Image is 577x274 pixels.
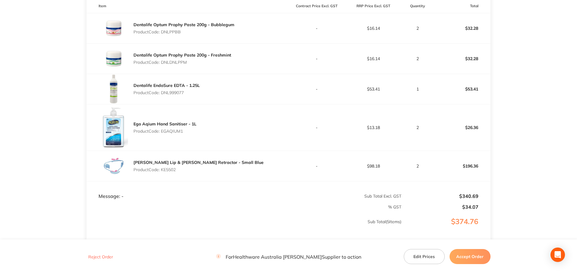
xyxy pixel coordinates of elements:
[402,193,478,199] p: $340.69
[289,87,345,91] p: -
[99,13,129,43] img: eWR6d2U3ag
[133,90,200,95] p: Product Code: DNL999077
[345,164,401,168] p: $98.18
[345,87,401,91] p: $53.41
[133,52,231,58] a: Dentalife Optum Prophy Paste 200g - Freshmint
[434,120,490,135] p: $26.36
[216,254,361,260] p: For Healthware Australia [PERSON_NAME] Supplier to action
[402,26,434,31] p: 2
[402,217,490,238] p: $374.76
[402,56,434,61] p: 2
[133,121,196,127] a: Ego Aqium Hand Sanitiser - 1L
[402,87,434,91] p: 1
[86,254,115,260] button: Reject Order
[133,60,231,65] p: Product Code: DNLDNLPPM
[133,160,264,165] a: [PERSON_NAME] Lip & [PERSON_NAME] Retractor - Small Blue
[133,167,264,172] p: Product Code: KE5502
[434,51,490,66] p: $32.28
[434,82,490,96] p: $53.41
[87,205,401,209] p: % GST
[133,22,234,27] a: Dentalife Optum Prophy Paste 200g - Bubblegum
[289,164,345,168] p: -
[404,249,445,264] button: Edit Prices
[402,204,478,210] p: $34.07
[402,125,434,130] p: 2
[133,29,234,34] p: Product Code: DNLPPBB
[345,26,401,31] p: $16.14
[87,219,401,236] p: Sub Total ( 5 Items)
[345,56,401,61] p: $16.14
[289,194,401,199] p: Sub Total Excl. GST
[99,74,129,104] img: OTRrdWRrMw
[434,21,490,35] p: $32.28
[550,248,565,262] div: Open Intercom Messenger
[133,83,200,88] a: Dentalife EndoSure EDTA - 1.25L
[289,125,345,130] p: -
[289,26,345,31] p: -
[345,125,401,130] p: $13.18
[86,181,288,199] td: Message: -
[99,151,129,181] img: ejE1d25qcw
[133,129,196,134] p: Product Code: EGAQIUM1
[450,249,491,264] button: Accept Order
[99,104,129,151] img: MnY1M3VxYw
[434,159,490,173] p: $196.36
[289,56,345,61] p: -
[402,164,434,168] p: 2
[99,44,129,74] img: cmZ2YzVjbQ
